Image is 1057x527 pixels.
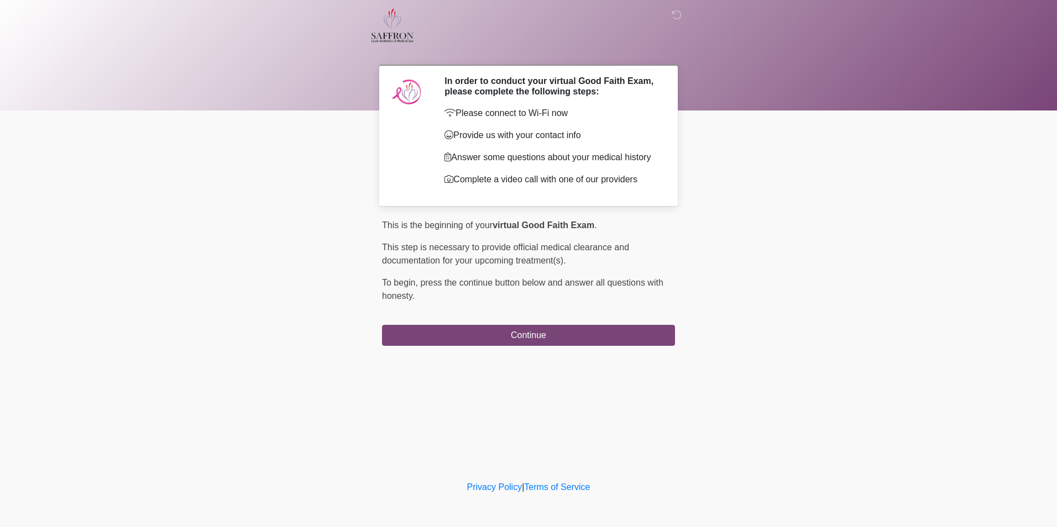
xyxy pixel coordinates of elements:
span: . [594,220,596,230]
span: To begin, [382,278,420,287]
button: Continue [382,325,675,346]
a: Terms of Service [524,482,590,492]
p: Provide us with your contact info [444,129,658,142]
a: Privacy Policy [467,482,522,492]
span: This is the beginning of your [382,220,493,230]
a: | [522,482,524,492]
img: Agent Avatar [390,76,423,109]
img: Saffron Laser Aesthetics and Medical Spa Logo [371,8,414,43]
span: press the continue button below and answer all questions with honesty. [382,278,663,301]
h2: In order to conduct your virtual Good Faith Exam, please complete the following steps: [444,76,658,97]
span: This step is necessary to provide official medical clearance and documentation for your upcoming ... [382,243,629,265]
p: Complete a video call with one of our providers [444,173,658,186]
p: Answer some questions about your medical history [444,151,658,164]
p: Please connect to Wi-Fi now [444,107,658,120]
strong: virtual Good Faith Exam [493,220,594,230]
